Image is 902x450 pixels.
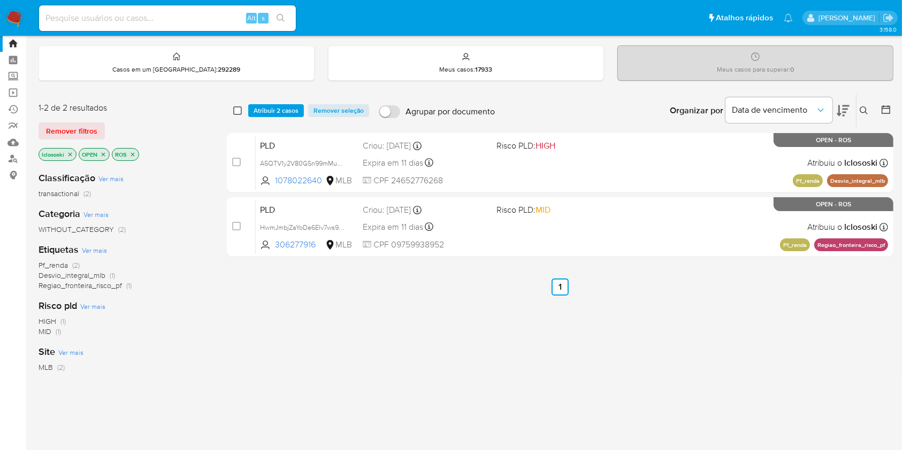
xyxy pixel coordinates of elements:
input: Pesquise usuários ou casos... [39,11,296,25]
a: Notificações [784,13,793,22]
span: Alt [247,13,256,23]
button: search-icon [270,11,292,26]
p: ana.conceicao@mercadolivre.com [819,13,879,23]
span: 3.158.0 [880,25,897,34]
a: Sair [883,12,894,24]
span: Atalhos rápidos [716,12,773,24]
span: s [262,13,265,23]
